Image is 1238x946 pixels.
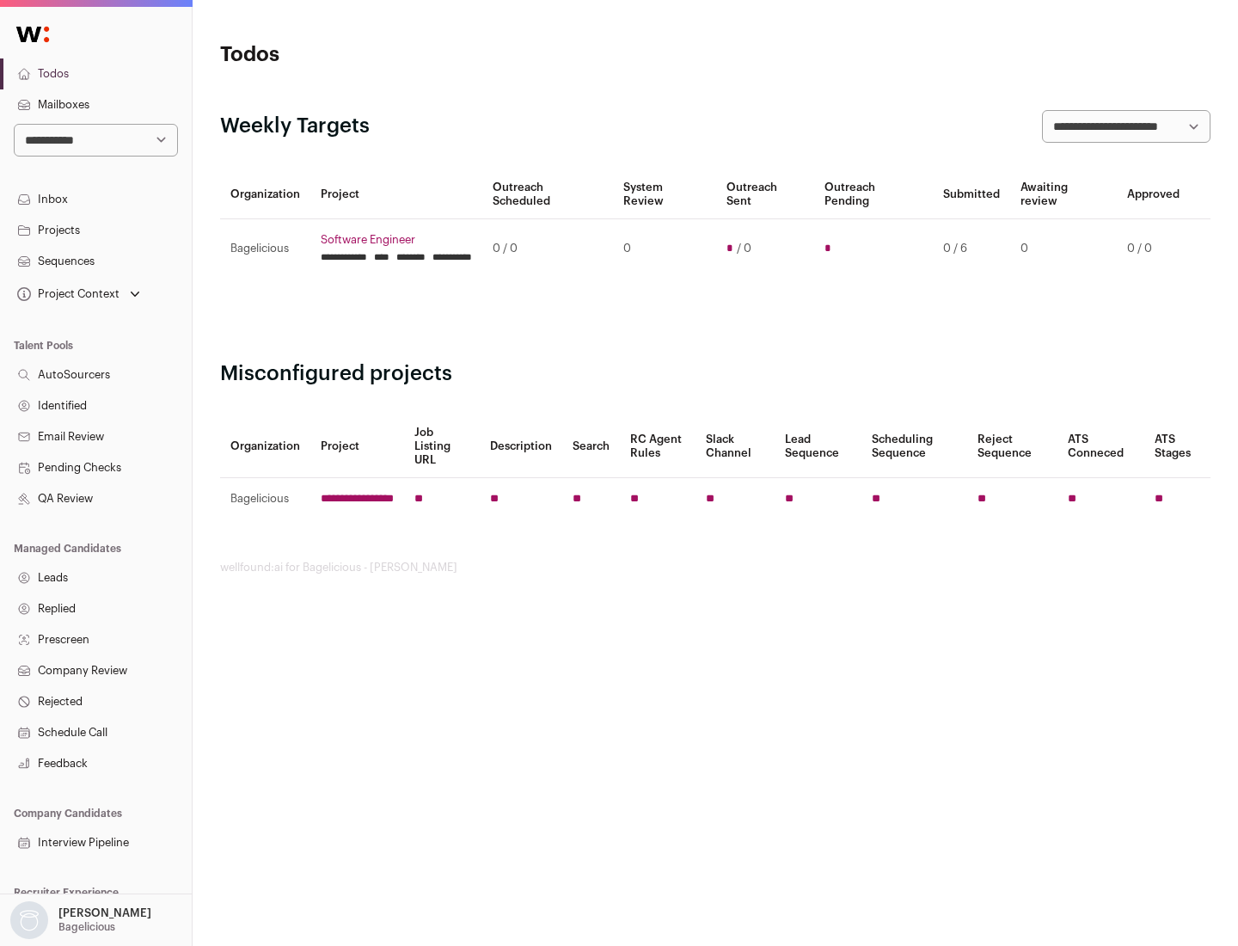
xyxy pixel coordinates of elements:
th: Scheduling Sequence [861,415,967,478]
th: ATS Stages [1144,415,1210,478]
p: [PERSON_NAME] [58,906,151,920]
th: Submitted [933,170,1010,219]
th: Project [310,170,482,219]
th: Description [480,415,562,478]
th: RC Agent Rules [620,415,695,478]
img: nopic.png [10,901,48,939]
td: Bagelicious [220,219,310,279]
th: Project [310,415,404,478]
th: Awaiting review [1010,170,1117,219]
td: 0 [613,219,715,279]
th: System Review [613,170,715,219]
p: Bagelicious [58,920,115,934]
div: Project Context [14,287,120,301]
th: Organization [220,170,310,219]
footer: wellfound:ai for Bagelicious - [PERSON_NAME] [220,561,1210,574]
td: Bagelicious [220,478,310,520]
td: 0 / 0 [1117,219,1190,279]
th: Search [562,415,620,478]
th: ATS Conneced [1057,415,1143,478]
th: Outreach Sent [716,170,815,219]
span: / 0 [737,242,751,255]
td: 0 [1010,219,1117,279]
th: Outreach Scheduled [482,170,613,219]
h1: Todos [220,41,550,69]
h2: Weekly Targets [220,113,370,140]
td: 0 / 0 [482,219,613,279]
th: Slack Channel [696,415,775,478]
td: 0 / 6 [933,219,1010,279]
img: Wellfound [7,17,58,52]
th: Outreach Pending [814,170,932,219]
button: Open dropdown [14,282,144,306]
th: Lead Sequence [775,415,861,478]
th: Organization [220,415,310,478]
th: Job Listing URL [404,415,480,478]
th: Reject Sequence [967,415,1058,478]
a: Software Engineer [321,233,472,247]
th: Approved [1117,170,1190,219]
h2: Misconfigured projects [220,360,1210,388]
button: Open dropdown [7,901,155,939]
